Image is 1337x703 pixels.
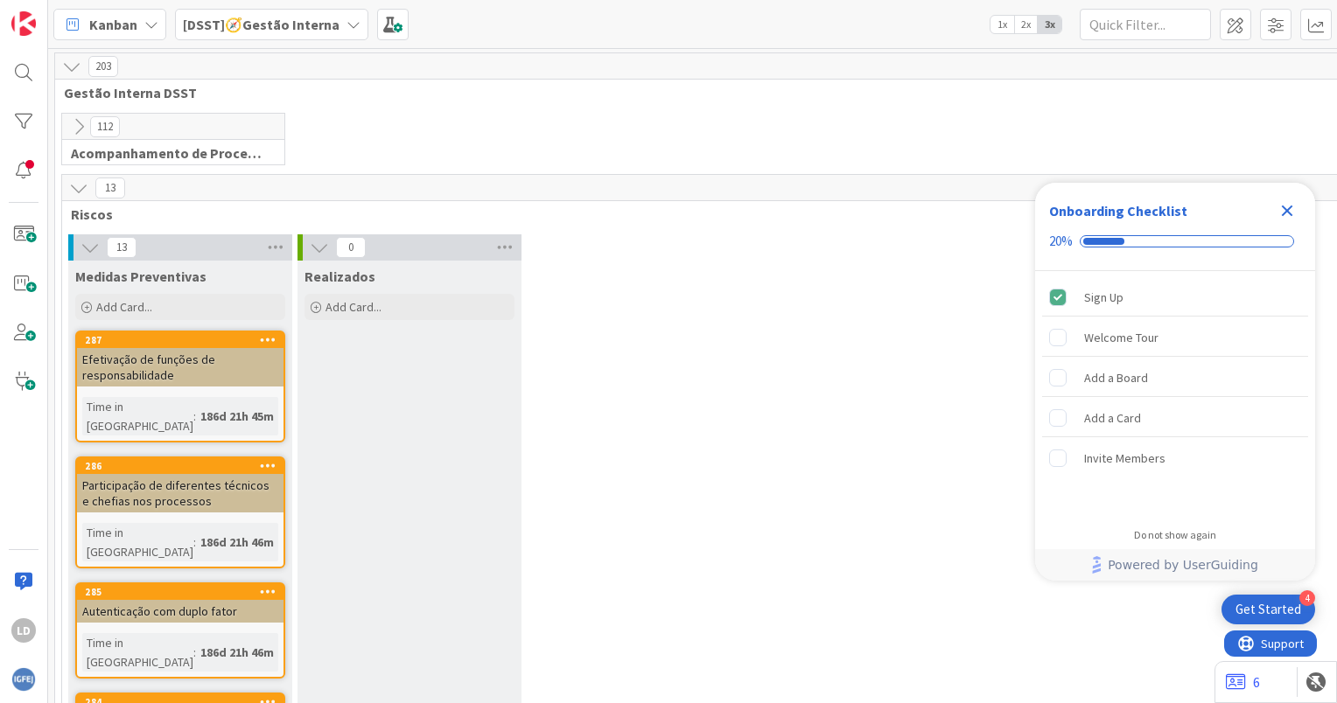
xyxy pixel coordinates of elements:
[77,348,283,386] div: Efetivação de funções de responsabilidade
[85,586,283,598] div: 285
[82,523,193,561] div: Time in [GEOGRAPHIC_DATA]
[1084,327,1158,348] div: Welcome Tour
[1014,16,1038,33] span: 2x
[193,532,196,552] span: :
[11,618,36,643] div: LD
[11,667,36,692] img: avatar
[1042,278,1308,317] div: Sign Up is complete.
[1235,601,1301,618] div: Get Started
[1042,358,1308,397] div: Add a Board is incomplete.
[1035,549,1315,581] div: Footer
[88,56,118,77] span: 203
[325,299,381,315] span: Add Card...
[196,532,278,552] div: 186d 21h 46m
[1049,233,1073,249] div: 20%
[1084,407,1141,428] div: Add a Card
[1084,448,1165,469] div: Invite Members
[96,299,152,315] span: Add Card...
[90,116,120,137] span: 112
[77,600,283,623] div: Autenticação com duplo fator
[336,237,366,258] span: 0
[85,334,283,346] div: 287
[1042,318,1308,357] div: Welcome Tour is incomplete.
[1042,399,1308,437] div: Add a Card is incomplete.
[1108,554,1258,575] span: Powered by UserGuiding
[1084,287,1123,308] div: Sign Up
[1084,367,1148,388] div: Add a Board
[1044,549,1306,581] a: Powered by UserGuiding
[1134,528,1216,542] div: Do not show again
[11,11,36,36] img: Visit kanbanzone.com
[1049,233,1301,249] div: Checklist progress: 20%
[183,16,339,33] b: [DSST]🧭Gestão Interna
[71,144,262,162] span: Acompanhamento de Procedimentos / Contratos
[37,3,80,24] span: Support
[990,16,1014,33] span: 1x
[1299,590,1315,606] div: 4
[1221,595,1315,624] div: Open Get Started checklist, remaining modules: 4
[1042,439,1308,477] div: Invite Members is incomplete.
[1080,9,1211,40] input: Quick Filter...
[85,460,283,472] div: 286
[1273,197,1301,225] div: Close Checklist
[89,14,137,35] span: Kanban
[75,331,285,442] a: 287Efetivação de funções de responsabilidadeTime in [GEOGRAPHIC_DATA]:186d 21h 45m
[1038,16,1061,33] span: 3x
[77,584,283,623] div: 285Autenticação com duplo fator
[77,332,283,386] div: 287Efetivação de funções de responsabilidade
[193,407,196,426] span: :
[95,177,125,198] span: 13
[82,397,193,435] div: Time in [GEOGRAPHIC_DATA]
[75,268,206,285] span: Medidas Preventivas
[1049,200,1187,221] div: Onboarding Checklist
[1226,672,1260,693] a: 6
[77,458,283,474] div: 286
[304,268,375,285] span: Realizados
[196,407,278,426] div: 186d 21h 45m
[75,582,285,679] a: 285Autenticação com duplo fatorTime in [GEOGRAPHIC_DATA]:186d 21h 46m
[1035,183,1315,581] div: Checklist Container
[77,458,283,512] div: 286Participação de diferentes técnicos e chefias nos processos
[82,633,193,672] div: Time in [GEOGRAPHIC_DATA]
[1035,271,1315,517] div: Checklist items
[77,332,283,348] div: 287
[193,643,196,662] span: :
[77,584,283,600] div: 285
[75,456,285,568] a: 286Participação de diferentes técnicos e chefias nos processosTime in [GEOGRAPHIC_DATA]:186d 21h 46m
[107,237,136,258] span: 13
[77,474,283,512] div: Participação de diferentes técnicos e chefias nos processos
[196,643,278,662] div: 186d 21h 46m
